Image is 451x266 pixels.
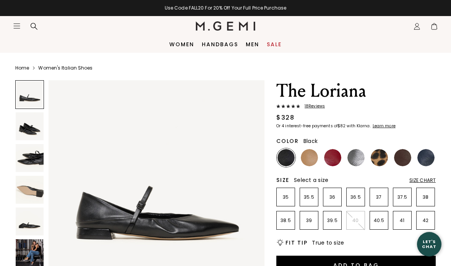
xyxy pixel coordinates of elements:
[276,123,337,129] klarna-placement-style-body: Or 4 interest-free payments of
[347,194,365,200] p: 36.5
[372,124,396,128] a: Learn more
[16,208,44,235] img: The Loriana
[303,137,318,145] span: Black
[246,41,259,47] a: Men
[370,217,388,224] p: 40.5
[301,149,318,166] img: Light Tan
[300,104,325,109] span: 18 Review s
[393,217,411,224] p: 41
[417,239,441,249] div: Let's Chat
[277,194,295,200] p: 35
[373,123,396,129] klarna-placement-style-cta: Learn more
[276,177,289,183] h2: Size
[300,194,318,200] p: 35.5
[312,239,344,247] span: True to size
[394,149,411,166] img: Chocolate
[393,194,411,200] p: 37.5
[286,240,307,246] h2: Fit Tip
[16,144,44,172] img: The Loriana
[13,22,21,30] button: Open site menu
[347,217,365,224] p: 40
[267,41,282,47] a: Sale
[196,21,256,31] img: M.Gemi
[276,80,436,102] h1: The Loriana
[38,65,92,71] a: Women's Italian Shoes
[277,149,295,166] img: Black
[16,176,44,204] img: The Loriana
[276,113,294,122] div: $328
[347,123,372,129] klarna-placement-style-body: with Klarna
[276,104,436,110] a: 18Reviews
[300,217,318,224] p: 39
[323,217,341,224] p: 39.5
[294,176,328,184] span: Select a size
[202,41,238,47] a: Handbags
[417,217,435,224] p: 42
[370,194,388,200] p: 37
[323,194,341,200] p: 36
[277,217,295,224] p: 38.5
[337,123,346,129] klarna-placement-style-amount: $82
[371,149,388,166] img: Leopard
[276,138,299,144] h2: Color
[324,149,341,166] img: Dark Red
[15,65,29,71] a: Home
[169,41,194,47] a: Women
[347,149,365,166] img: Gunmetal
[16,112,44,140] img: The Loriana
[417,149,435,166] img: Navy
[409,177,436,183] div: Size Chart
[417,194,435,200] p: 38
